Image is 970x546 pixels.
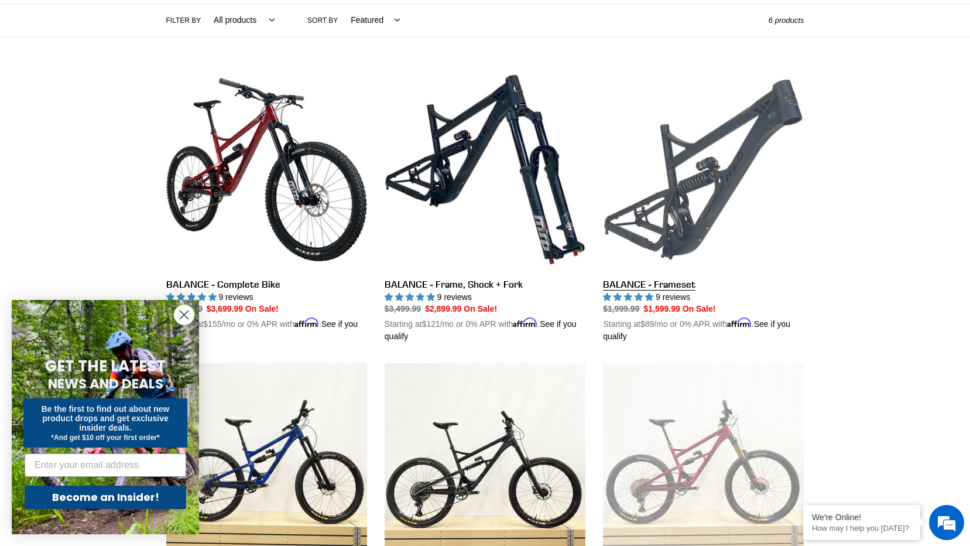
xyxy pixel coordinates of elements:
p: How may I help you today? [812,524,911,533]
label: Sort by [307,15,338,26]
label: Filter by [166,15,201,26]
input: Enter your email address [25,453,186,477]
span: NEWS AND DEALS [48,374,163,393]
span: 6 products [769,16,804,25]
button: Become an Insider! [25,486,186,509]
span: Be the first to find out about new product drops and get exclusive insider deals. [42,404,170,432]
span: GET THE LATEST [45,356,166,377]
div: We're Online! [812,513,911,522]
span: *And get $10 off your first order* [51,434,159,442]
button: Close dialog [174,305,194,325]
